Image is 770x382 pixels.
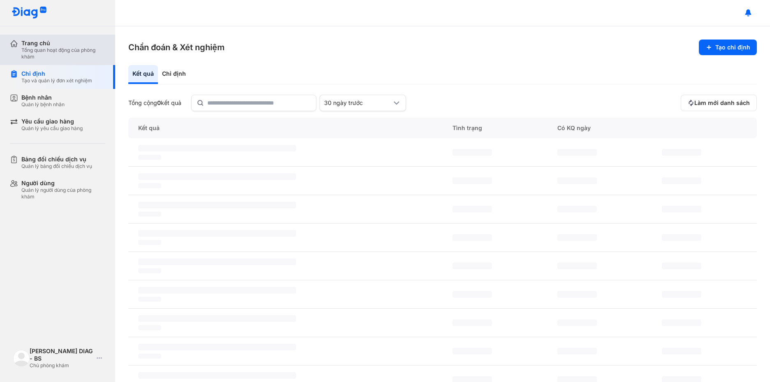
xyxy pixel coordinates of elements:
[138,183,161,188] span: ‌
[557,149,597,156] span: ‌
[452,149,492,156] span: ‌
[128,118,443,138] div: Kết quả
[138,145,296,151] span: ‌
[21,125,83,132] div: Quản lý yêu cầu giao hàng
[452,206,492,212] span: ‌
[138,287,296,293] span: ‌
[662,234,701,241] span: ‌
[138,173,296,180] span: ‌
[699,40,757,55] button: Tạo chỉ định
[694,99,750,107] span: Làm mới danh sách
[547,118,652,138] div: Có KQ ngày
[30,347,93,362] div: [PERSON_NAME] DIAG - BS
[21,101,65,108] div: Quản lý bệnh nhân
[21,40,105,47] div: Trang chủ
[21,77,92,84] div: Tạo và quản lý đơn xét nghiệm
[138,325,161,330] span: ‌
[138,259,296,265] span: ‌
[324,99,392,107] div: 30 ngày trước
[138,344,296,350] span: ‌
[452,263,492,269] span: ‌
[662,291,701,298] span: ‌
[138,202,296,208] span: ‌
[13,350,30,366] img: logo
[452,177,492,184] span: ‌
[128,99,181,107] div: Tổng cộng kết quả
[681,95,757,111] button: Làm mới danh sách
[12,7,47,19] img: logo
[452,234,492,241] span: ‌
[138,315,296,322] span: ‌
[21,156,92,163] div: Bảng đối chiếu dịch vụ
[21,179,105,187] div: Người dùng
[30,362,93,369] div: Chủ phòng khám
[138,240,161,245] span: ‌
[557,319,597,326] span: ‌
[158,65,190,84] div: Chỉ định
[138,212,161,217] span: ‌
[138,354,161,359] span: ‌
[21,187,105,200] div: Quản lý người dùng của phòng khám
[662,149,701,156] span: ‌
[138,230,296,237] span: ‌
[452,348,492,354] span: ‌
[157,99,161,106] span: 0
[128,65,158,84] div: Kết quả
[138,297,161,302] span: ‌
[138,268,161,273] span: ‌
[557,177,597,184] span: ‌
[662,177,701,184] span: ‌
[662,319,701,326] span: ‌
[662,263,701,269] span: ‌
[662,206,701,212] span: ‌
[138,155,161,160] span: ‌
[128,42,225,53] h3: Chẩn đoán & Xét nghiệm
[662,348,701,354] span: ‌
[557,234,597,241] span: ‌
[557,291,597,298] span: ‌
[21,163,92,170] div: Quản lý bảng đối chiếu dịch vụ
[138,372,296,379] span: ‌
[21,70,92,77] div: Chỉ định
[21,94,65,101] div: Bệnh nhân
[21,118,83,125] div: Yêu cầu giao hàng
[452,291,492,298] span: ‌
[557,263,597,269] span: ‌
[443,118,547,138] div: Tình trạng
[557,348,597,354] span: ‌
[452,319,492,326] span: ‌
[21,47,105,60] div: Tổng quan hoạt động của phòng khám
[557,206,597,212] span: ‌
